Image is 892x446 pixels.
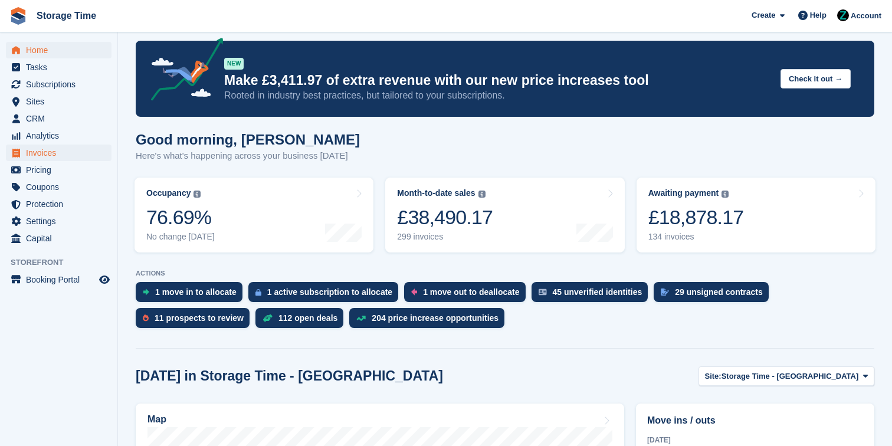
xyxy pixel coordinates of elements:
h1: Good morning, [PERSON_NAME] [136,132,360,147]
div: 1 active subscription to allocate [267,287,392,297]
span: Protection [26,196,97,212]
a: menu [6,230,112,247]
span: Tasks [26,59,97,76]
span: Storefront [11,257,117,268]
div: Occupancy [146,188,191,198]
a: 112 open deals [255,308,349,334]
span: Subscriptions [26,76,97,93]
img: prospect-51fa495bee0391a8d652442698ab0144808aea92771e9ea1ae160a38d050c398.svg [143,314,149,322]
a: 1 move out to deallocate [404,282,531,308]
h2: Move ins / outs [647,414,863,428]
h2: [DATE] in Storage Time - [GEOGRAPHIC_DATA] [136,368,443,384]
span: Site: [705,370,722,382]
span: Pricing [26,162,97,178]
span: CRM [26,110,97,127]
a: 204 price increase opportunities [349,308,510,334]
a: Occupancy 76.69% No change [DATE] [135,178,373,252]
div: 1 move in to allocate [155,287,237,297]
div: [DATE] [647,435,863,445]
img: icon-info-grey-7440780725fd019a000dd9b08b2336e03edf1995a4989e88bcd33f0948082b44.svg [722,191,729,198]
a: 45 unverified identities [532,282,654,308]
div: 299 invoices [397,232,493,242]
a: menu [6,145,112,161]
div: Month-to-date sales [397,188,475,198]
div: 112 open deals [278,313,337,323]
a: Storage Time [32,6,101,25]
a: 11 prospects to review [136,308,255,334]
span: Account [851,10,881,22]
div: 29 unsigned contracts [675,287,763,297]
p: ACTIONS [136,270,874,277]
span: Invoices [26,145,97,161]
img: icon-info-grey-7440780725fd019a000dd9b08b2336e03edf1995a4989e88bcd33f0948082b44.svg [478,191,486,198]
img: Zain Sarwar [837,9,849,21]
div: 45 unverified identities [553,287,642,297]
button: Site: Storage Time - [GEOGRAPHIC_DATA] [698,366,875,386]
p: Make £3,411.97 of extra revenue with our new price increases tool [224,72,771,89]
a: Awaiting payment £18,878.17 134 invoices [637,178,875,252]
img: stora-icon-8386f47178a22dfd0bd8f6a31ec36ba5ce8667c1dd55bd0f319d3a0aa187defe.svg [9,7,27,25]
a: menu [6,271,112,288]
div: Awaiting payment [648,188,719,198]
a: menu [6,213,112,229]
a: menu [6,42,112,58]
img: icon-info-grey-7440780725fd019a000dd9b08b2336e03edf1995a4989e88bcd33f0948082b44.svg [194,191,201,198]
img: active_subscription_to_allocate_icon-d502201f5373d7db506a760aba3b589e785aa758c864c3986d89f69b8ff3... [255,288,261,296]
a: menu [6,179,112,195]
a: Month-to-date sales £38,490.17 299 invoices [385,178,624,252]
span: Storage Time - [GEOGRAPHIC_DATA] [722,370,859,382]
span: Help [810,9,827,21]
div: 204 price increase opportunities [372,313,499,323]
a: menu [6,93,112,110]
a: Preview store [97,273,112,287]
span: Settings [26,213,97,229]
div: £18,878.17 [648,205,744,229]
a: menu [6,127,112,144]
p: Rooted in industry best practices, but tailored to your subscriptions. [224,89,771,102]
a: menu [6,162,112,178]
a: menu [6,59,112,76]
div: 1 move out to deallocate [423,287,519,297]
a: 1 move in to allocate [136,282,248,308]
div: NEW [224,58,244,70]
img: verify_identity-adf6edd0f0f0b5bbfe63781bf79b02c33cf7c696d77639b501bdc392416b5a36.svg [539,288,547,296]
a: menu [6,196,112,212]
img: move_outs_to_deallocate_icon-f764333ba52eb49d3ac5e1228854f67142a1ed5810a6f6cc68b1a99e826820c5.svg [411,288,417,296]
a: menu [6,76,112,93]
img: price_increase_opportunities-93ffe204e8149a01c8c9dc8f82e8f89637d9d84a8eef4429ea346261dce0b2c0.svg [356,316,366,321]
span: Home [26,42,97,58]
div: 76.69% [146,205,215,229]
p: Here's what's happening across your business [DATE] [136,149,360,163]
span: Sites [26,93,97,110]
span: Capital [26,230,97,247]
a: menu [6,110,112,127]
span: Analytics [26,127,97,144]
a: 29 unsigned contracts [654,282,775,308]
h2: Map [147,414,166,425]
div: 134 invoices [648,232,744,242]
img: move_ins_to_allocate_icon-fdf77a2bb77ea45bf5b3d319d69a93e2d87916cf1d5bf7949dd705db3b84f3ca.svg [143,288,149,296]
div: £38,490.17 [397,205,493,229]
div: No change [DATE] [146,232,215,242]
span: Coupons [26,179,97,195]
img: contract_signature_icon-13c848040528278c33f63329250d36e43548de30e8caae1d1a13099fd9432cc5.svg [661,288,669,296]
a: 1 active subscription to allocate [248,282,404,308]
div: 11 prospects to review [155,313,244,323]
button: Check it out → [781,69,851,88]
span: Create [752,9,775,21]
img: deal-1b604bf984904fb50ccaf53a9ad4b4a5d6e5aea283cecdc64d6e3604feb123c2.svg [263,314,273,322]
span: Booking Portal [26,271,97,288]
img: price-adjustments-announcement-icon-8257ccfd72463d97f412b2fc003d46551f7dbcb40ab6d574587a9cd5c0d94... [141,38,224,105]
